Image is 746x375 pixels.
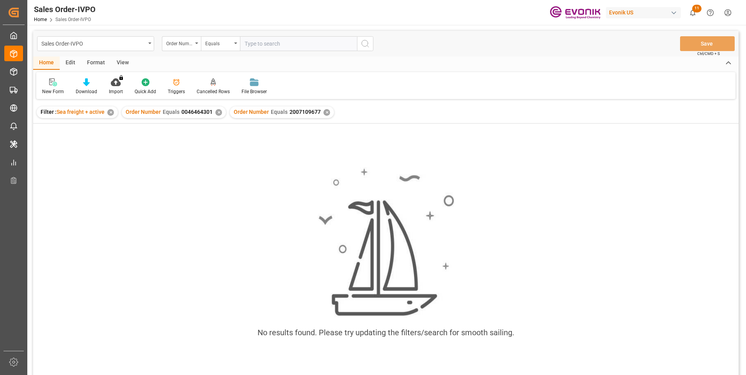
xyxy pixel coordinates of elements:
[181,109,213,115] span: 0046464301
[135,88,156,95] div: Quick Add
[81,57,111,70] div: Format
[57,109,105,115] span: Sea freight + active
[41,38,146,48] div: Sales Order-IVPO
[34,17,47,22] a: Home
[33,57,60,70] div: Home
[37,36,154,51] button: open menu
[42,88,64,95] div: New Form
[271,109,288,115] span: Equals
[702,4,719,21] button: Help Center
[697,51,720,57] span: Ctrl/CMD + S
[240,36,357,51] input: Type to search
[357,36,373,51] button: search button
[201,36,240,51] button: open menu
[318,167,454,317] img: smooth_sailing.jpeg
[111,57,135,70] div: View
[680,36,735,51] button: Save
[166,38,193,47] div: Order Number
[163,109,179,115] span: Equals
[168,88,185,95] div: Triggers
[41,109,57,115] span: Filter :
[197,88,230,95] div: Cancelled Rows
[76,88,97,95] div: Download
[162,36,201,51] button: open menu
[323,109,330,116] div: ✕
[234,109,269,115] span: Order Number
[215,109,222,116] div: ✕
[606,5,684,20] button: Evonik US
[550,6,600,19] img: Evonik-brand-mark-Deep-Purple-RGB.jpeg_1700498283.jpeg
[684,4,702,21] button: show 11 new notifications
[606,7,681,18] div: Evonik US
[242,88,267,95] div: File Browser
[258,327,514,338] div: No results found. Please try updating the filters/search for smooth sailing.
[205,38,232,47] div: Equals
[126,109,161,115] span: Order Number
[60,57,81,70] div: Edit
[34,4,96,15] div: Sales Order-IVPO
[290,109,321,115] span: 2007109677
[692,5,702,12] span: 11
[107,109,114,116] div: ✕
